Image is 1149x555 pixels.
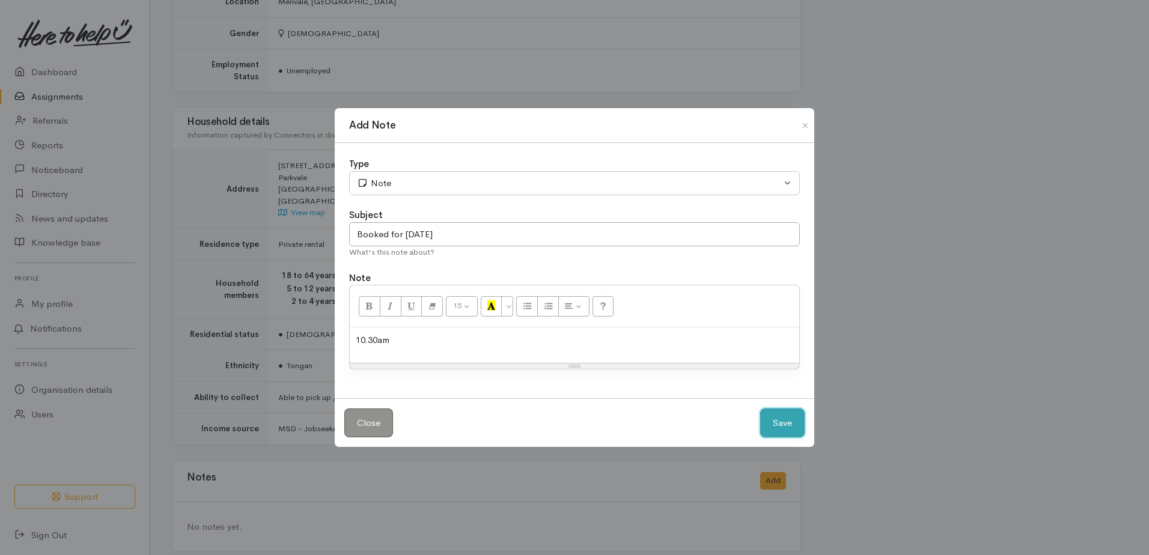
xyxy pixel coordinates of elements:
[501,296,513,317] button: More Color
[349,157,369,171] label: Type
[349,171,800,196] button: Note
[349,246,800,258] div: What's this note about?
[516,296,538,317] button: Unordered list (CTRL+SHIFT+NUM7)
[344,408,393,438] button: Close
[356,333,793,347] p: 10.30am
[593,296,614,317] button: Help
[760,408,805,438] button: Save
[558,296,590,317] button: Paragraph
[380,296,401,317] button: Italic (CTRL+I)
[421,296,443,317] button: Remove Font Style (CTRL+\)
[446,296,478,317] button: Font Size
[796,118,815,133] button: Close
[349,271,371,285] label: Note
[349,118,395,133] h1: Add Note
[357,177,781,190] div: Note
[401,296,422,317] button: Underline (CTRL+U)
[453,300,462,311] span: 15
[350,363,799,369] div: Resize
[537,296,559,317] button: Ordered list (CTRL+SHIFT+NUM8)
[481,296,502,317] button: Recent Color
[359,296,380,317] button: Bold (CTRL+B)
[349,208,383,222] label: Subject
